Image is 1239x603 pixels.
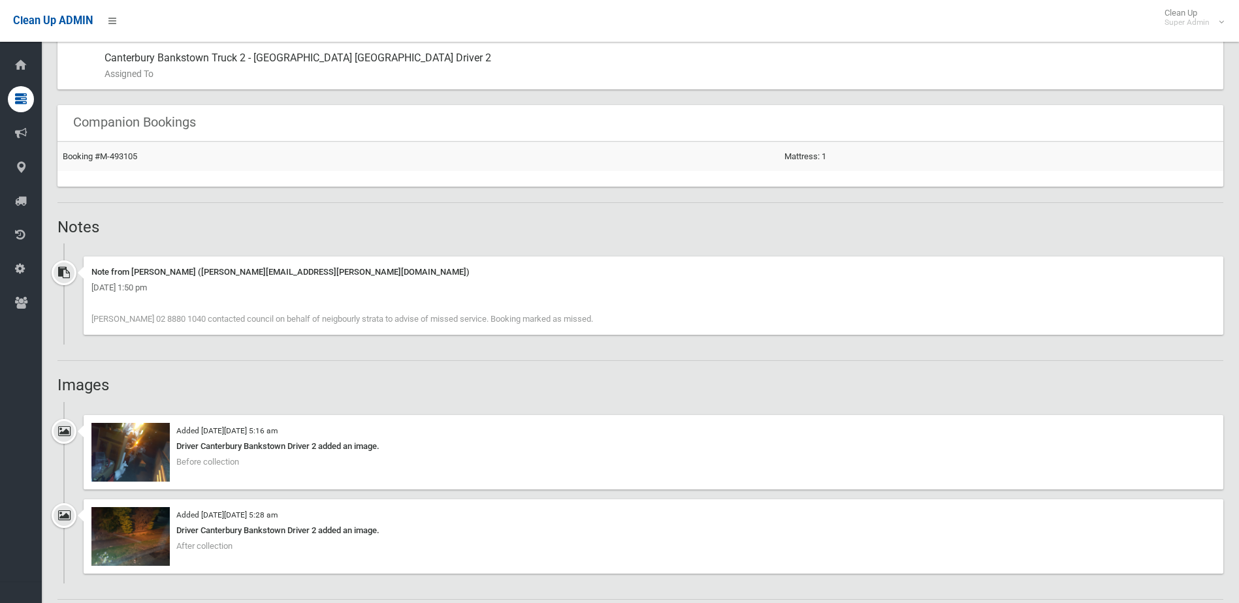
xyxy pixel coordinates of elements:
[105,66,1213,82] small: Assigned To
[91,280,1215,296] div: [DATE] 1:50 pm
[1165,18,1210,27] small: Super Admin
[779,142,1223,171] td: Mattress: 1
[1158,8,1223,27] span: Clean Up
[63,151,137,161] a: Booking #M-493105
[91,423,170,482] img: 2025-10-1505.16.201872970724702827181.jpg
[91,507,170,566] img: 2025-10-1505.28.368512814349806229626.jpg
[13,14,93,27] span: Clean Up ADMIN
[91,264,1215,280] div: Note from [PERSON_NAME] ([PERSON_NAME][EMAIL_ADDRESS][PERSON_NAME][DOMAIN_NAME])
[57,377,1223,394] h2: Images
[105,42,1213,89] div: Canterbury Bankstown Truck 2 - [GEOGRAPHIC_DATA] [GEOGRAPHIC_DATA] Driver 2
[176,457,239,467] span: Before collection
[176,541,233,551] span: After collection
[91,439,1215,454] div: Driver Canterbury Bankstown Driver 2 added an image.
[176,510,278,519] small: Added [DATE][DATE] 5:28 am
[57,110,212,135] header: Companion Bookings
[176,426,278,435] small: Added [DATE][DATE] 5:16 am
[57,219,1223,236] h2: Notes
[91,523,1215,538] div: Driver Canterbury Bankstown Driver 2 added an image.
[91,314,593,324] span: [PERSON_NAME] 02 8880 1040 contacted council on behalf of neigbourly strata to advise of missed s...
